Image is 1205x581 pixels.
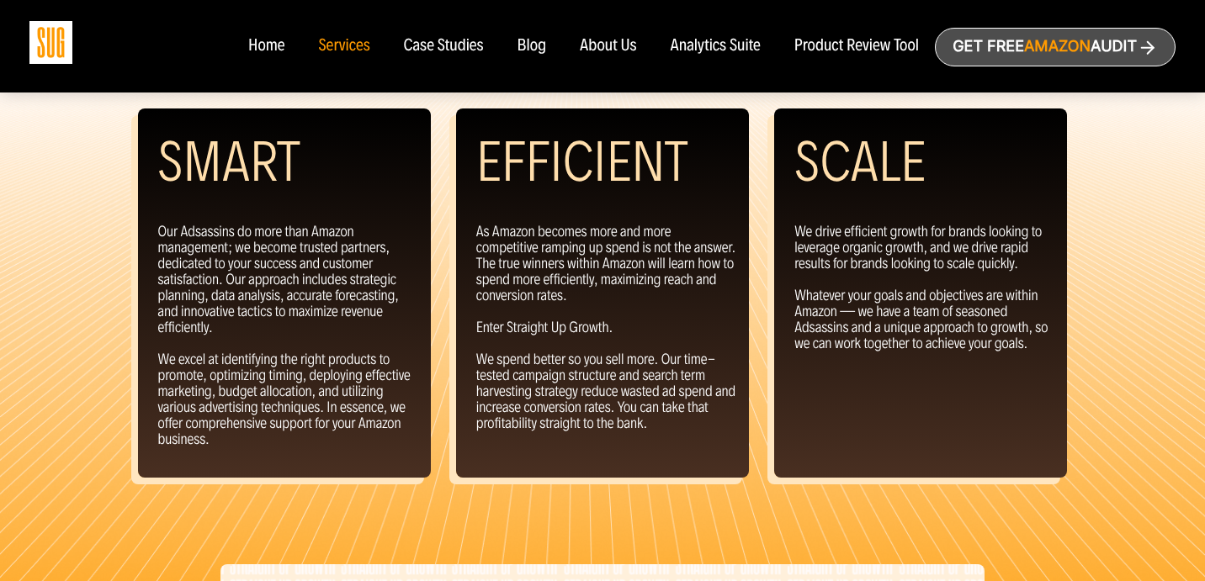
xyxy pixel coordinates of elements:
[580,37,637,55] a: About Us
[671,37,761,55] a: Analytics Suite
[404,37,484,55] a: Case Studies
[248,37,284,55] a: Home
[794,129,926,196] h2: Scale
[318,37,369,55] a: Services
[29,21,72,64] img: Sug
[794,224,1054,351] p: We drive efficient growth for brands looking to leverage organic growth, and we drive rapid resul...
[476,129,688,196] h2: Efficient
[1024,38,1091,55] span: Amazon
[476,224,736,431] p: As Amazon becomes more and more competitive ramping up spend is not the answer. The true winners ...
[158,224,418,447] p: Our Adsassins do more than Amazon management; we become trusted partners, dedicated to your succe...
[518,37,547,55] a: Blog
[158,129,300,196] h2: Smart
[935,28,1176,66] a: Get freeAmazonAudit
[794,37,919,55] a: Product Review Tool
